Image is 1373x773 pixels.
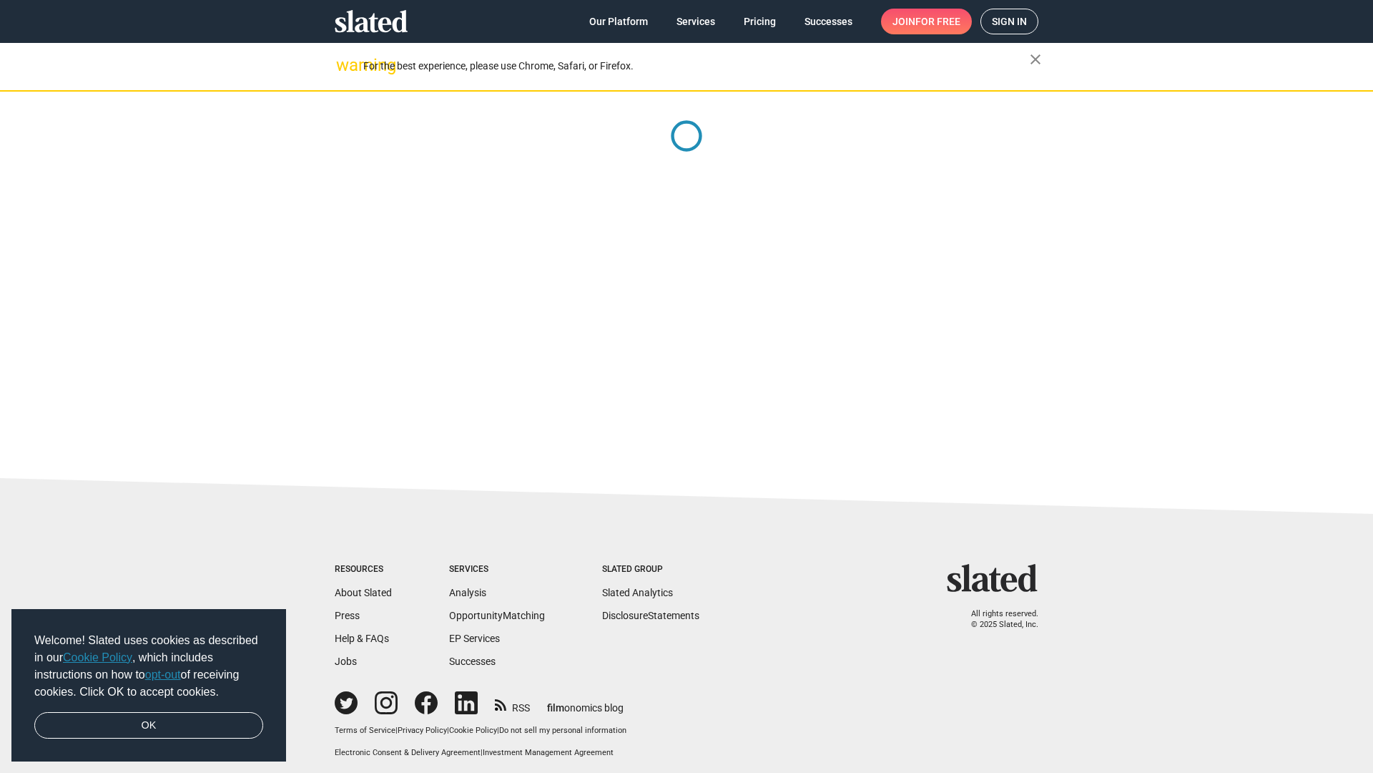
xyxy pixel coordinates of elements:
[744,9,776,34] span: Pricing
[335,610,360,621] a: Press
[335,656,357,667] a: Jobs
[578,9,659,34] a: Our Platform
[992,9,1027,34] span: Sign in
[956,609,1038,630] p: All rights reserved. © 2025 Slated, Inc.
[335,748,481,757] a: Electronic Consent & Delivery Agreement
[676,9,715,34] span: Services
[34,632,263,701] span: Welcome! Slated uses cookies as described in our , which includes instructions on how to of recei...
[499,726,626,736] button: Do not sell my personal information
[602,564,699,575] div: Slated Group
[602,587,673,598] a: Slated Analytics
[449,564,545,575] div: Services
[335,633,389,644] a: Help & FAQs
[483,748,614,757] a: Investment Management Agreement
[732,9,787,34] a: Pricing
[63,651,132,663] a: Cookie Policy
[1027,51,1044,68] mat-icon: close
[449,610,545,621] a: OpportunityMatching
[793,9,864,34] a: Successes
[915,9,960,34] span: for free
[447,726,449,735] span: |
[449,726,497,735] a: Cookie Policy
[547,690,624,715] a: filmonomics blog
[665,9,727,34] a: Services
[449,656,496,667] a: Successes
[589,9,648,34] span: Our Platform
[481,748,483,757] span: |
[335,587,392,598] a: About Slated
[497,726,499,735] span: |
[398,726,447,735] a: Privacy Policy
[804,9,852,34] span: Successes
[395,726,398,735] span: |
[34,712,263,739] a: dismiss cookie message
[449,633,500,644] a: EP Services
[449,587,486,598] a: Analysis
[335,726,395,735] a: Terms of Service
[11,609,286,762] div: cookieconsent
[980,9,1038,34] a: Sign in
[495,693,530,715] a: RSS
[363,57,1030,76] div: For the best experience, please use Chrome, Safari, or Firefox.
[547,702,564,714] span: film
[145,669,181,681] a: opt-out
[336,57,353,74] mat-icon: warning
[335,564,392,575] div: Resources
[892,9,960,34] span: Join
[602,610,699,621] a: DisclosureStatements
[881,9,972,34] a: Joinfor free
